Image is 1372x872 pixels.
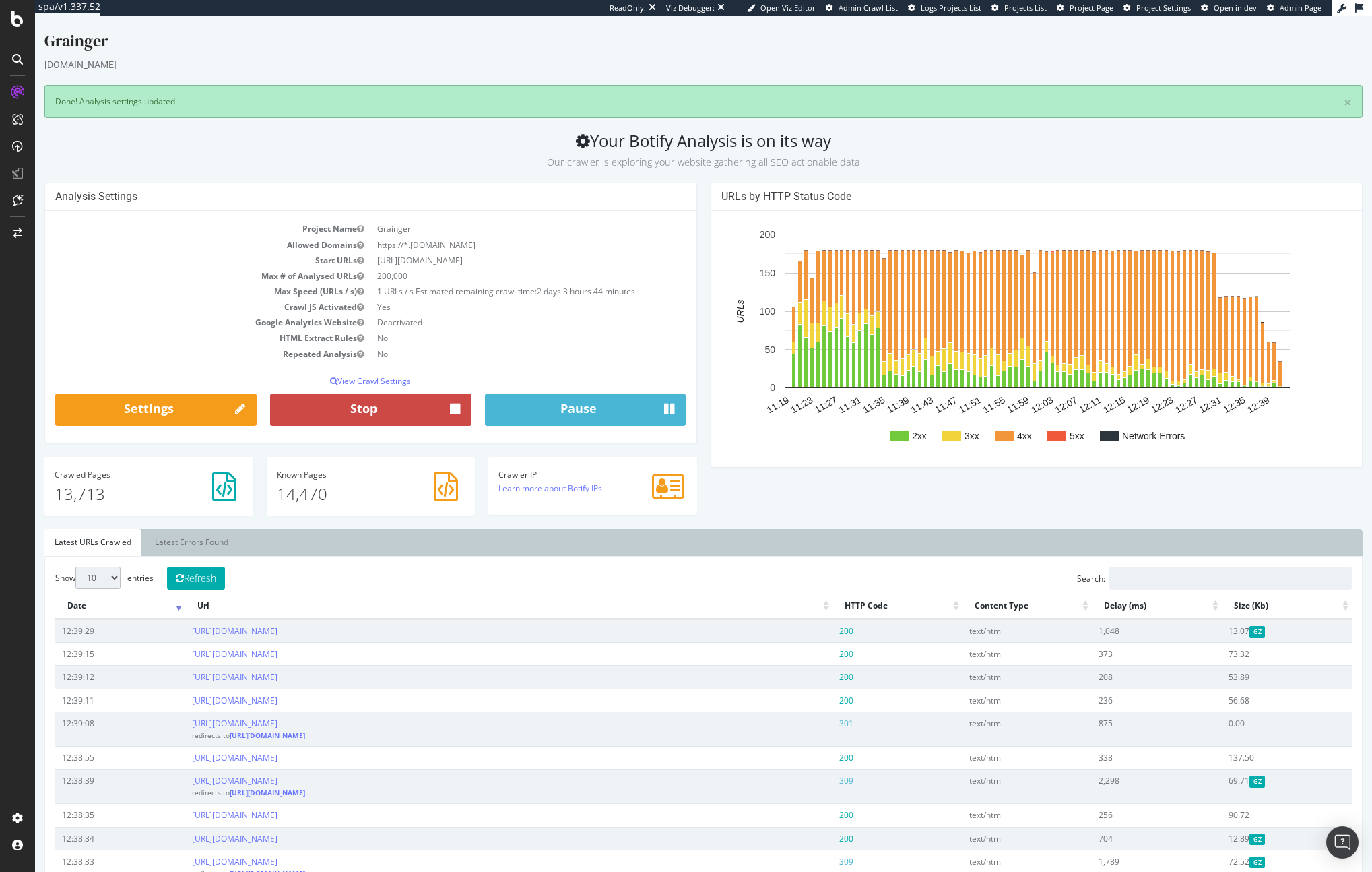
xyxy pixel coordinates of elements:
text: 12:23 [1114,378,1140,399]
text: 50 [729,328,740,339]
h4: URLs by HTTP Status Code [686,174,1317,187]
td: 73.32 [1187,626,1317,649]
a: [URL][DOMAIN_NAME] [157,736,242,747]
a: [URL][DOMAIN_NAME] [195,852,270,862]
span: 2 days 3 hours 44 minutes [502,270,600,281]
a: [URL][DOMAIN_NAME] [157,817,242,828]
td: 1,789 [1057,834,1187,868]
span: Gzipped Content [1214,610,1230,621]
span: 309 [804,840,818,851]
span: Gzipped Content [1214,817,1230,829]
text: 11:39 [849,378,876,399]
span: Project Page [1070,3,1113,13]
span: 200 [804,655,818,666]
text: 2xx [877,414,892,425]
a: Project Page [1057,3,1113,13]
text: 100 [724,290,740,301]
span: 200 [804,736,818,747]
th: Date: activate to sort column ascending [20,577,150,603]
span: 200 [804,793,818,805]
text: 12:27 [1138,378,1164,399]
td: 12:39:29 [20,603,150,626]
td: text/html [927,695,1057,730]
text: 5xx [1035,414,1049,425]
td: No [335,314,651,330]
h4: Crawler IP [463,454,652,463]
a: [URL][DOMAIN_NAME] [157,759,242,770]
text: 11:59 [970,378,996,399]
td: 12:38:35 [20,787,150,810]
text: 11:31 [802,378,828,399]
td: No [335,330,651,346]
td: 200,000 [335,252,651,268]
th: Size (Kb): activate to sort column ascending [1187,577,1317,603]
span: 309 [804,759,818,770]
p: 13,713 [20,466,208,489]
a: Admin Crawl List [826,3,898,13]
span: Project Settings [1136,3,1191,13]
td: https://*.[DOMAIN_NAME] [335,221,651,237]
small: redirects to [157,852,270,862]
a: × [1309,80,1317,94]
td: 12.89 [1187,811,1317,834]
td: 12:38:55 [20,730,150,753]
th: Delay (ms): activate to sort column ascending [1057,577,1187,603]
a: [URL][DOMAIN_NAME] [157,609,242,621]
a: Learn more about Botify IPs [463,466,567,478]
text: 200 [724,214,740,224]
a: [URL][DOMAIN_NAME] [195,714,270,724]
text: 12:03 [993,378,1020,399]
td: 236 [1057,673,1187,695]
td: Yes [335,283,651,299]
button: Pause [450,377,651,410]
a: [URL][DOMAIN_NAME] [157,632,242,644]
td: 12:38:33 [20,834,150,868]
span: Open Viz Editor [760,3,816,13]
span: Projects List [1004,3,1047,13]
td: 12:39:08 [20,695,150,730]
td: Allowed Domains [20,221,335,237]
text: 12:11 [1042,378,1068,399]
span: 200 [804,679,818,690]
h4: Analysis Settings [20,174,651,187]
text: 11:27 [777,378,804,399]
text: 11:19 [729,378,756,399]
text: 11:47 [898,378,924,399]
td: text/html [927,603,1057,626]
td: text/html [927,753,1057,787]
td: [URL][DOMAIN_NAME] [335,237,651,252]
td: Project Name [20,205,335,220]
span: Open in dev [1214,3,1257,13]
text: 11:35 [826,378,852,399]
span: Logs Projects List [921,3,981,13]
text: 150 [724,252,740,263]
small: Our crawler is exploring your website gathering all SEO actionable data [512,139,825,152]
h4: Pages Crawled [20,454,208,463]
a: Latest Errors Found [110,513,203,540]
th: Content Type: activate to sort column ascending [927,577,1057,603]
td: text/html [927,834,1057,868]
text: 11:43 [874,378,900,399]
div: [DOMAIN_NAME] [9,42,1328,55]
a: [URL][DOMAIN_NAME] [157,840,242,851]
a: Project Settings [1123,3,1191,13]
text: 3xx [929,414,944,425]
td: Google Analytics Website [20,299,335,314]
text: 12:15 [1066,378,1092,399]
td: 1,048 [1057,603,1187,626]
p: View Crawl Settings [20,359,651,371]
td: 1 URLs / s Estimated remaining crawl time: [335,268,651,283]
a: Settings [20,377,222,410]
td: text/html [927,626,1057,649]
td: HTML Extract Rules [20,314,335,330]
small: redirects to [157,714,270,724]
span: Admin Crawl List [839,3,898,13]
label: Search: [1042,551,1317,573]
text: 0 [735,367,740,377]
small: redirects to [157,772,270,781]
div: Open Intercom Messenger [1326,826,1359,859]
span: Gzipped Content [1214,840,1230,852]
button: Stop [235,377,436,410]
td: 53.89 [1187,649,1317,672]
span: 200 [804,609,818,621]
